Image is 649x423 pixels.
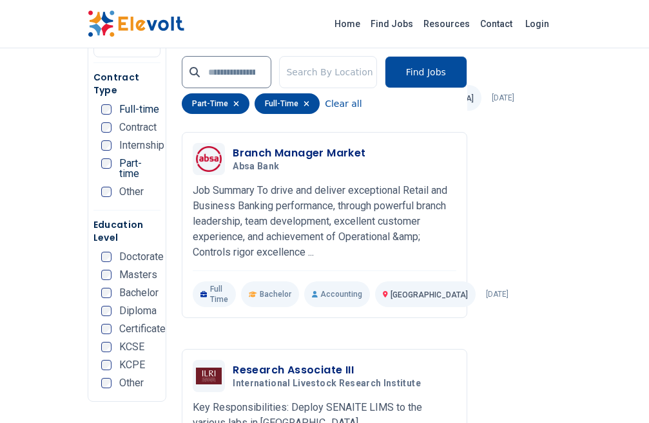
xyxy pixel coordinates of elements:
p: Job Summary To drive and deliver exceptional Retail and Business Banking performance, through pow... [193,183,456,260]
span: Full-time [119,104,159,115]
img: International Livestock Research Institute [196,368,222,385]
h3: Research Associate III [233,362,426,378]
input: Bachelor [101,288,111,298]
button: Clear all [325,93,362,114]
input: Diploma [101,306,111,316]
span: [GEOGRAPHIC_DATA] [391,290,468,299]
input: Other [101,378,111,388]
span: Part-time [119,158,161,179]
input: Part-time [101,158,111,169]
span: Bachelor [260,289,291,299]
div: full-time [255,93,320,114]
span: Bachelor [119,288,159,298]
span: Diploma [119,306,157,316]
span: Other [119,187,144,197]
input: KCPE [101,360,111,370]
input: Contract [101,122,111,133]
span: Doctorate [119,252,164,262]
span: Masters [119,270,157,280]
img: Elevolt [88,10,184,37]
button: Find Jobs [385,56,467,88]
input: Other [101,187,111,197]
a: Home [329,14,365,34]
a: Resources [418,14,475,34]
a: Login [518,11,557,37]
p: Full Time [193,281,236,307]
img: Absa Bank [196,146,222,172]
h5: Contract Type [93,71,161,97]
a: Absa BankBranch Manager MarketAbsa BankJob Summary To drive and deliver exceptional Retail and Bu... [193,143,456,307]
a: Contact [475,14,518,34]
a: Find Jobs [365,14,418,34]
input: Internship [101,140,111,151]
span: International Livestock Research Institute [233,378,421,390]
input: Full-time [101,104,111,115]
span: Certificate [119,324,166,334]
input: KCSE [101,342,111,352]
input: Certificate [101,324,111,334]
h3: Branch Manager Market [233,146,365,161]
input: Doctorate [101,252,111,262]
span: KCPE [119,360,145,370]
input: Masters [101,270,111,280]
h5: Education Level [93,218,161,244]
iframe: Chat Widget [585,361,649,423]
span: Other [119,378,144,388]
div: part-time [182,93,249,114]
span: Absa Bank [233,161,279,173]
span: KCSE [119,342,144,352]
span: Contract [119,122,157,133]
span: Internship [119,140,164,151]
p: Accounting [304,281,370,307]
